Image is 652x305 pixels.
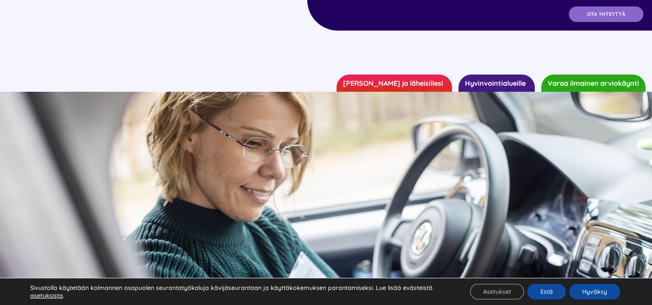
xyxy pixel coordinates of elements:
span: OTA YHTEYTTÄ [587,11,625,17]
button: Estä [527,284,566,299]
a: Hyvinvointialueille [459,75,535,92]
p: Sivustolla käytetään kolmannen osapuolen seurantatyökaluja kävijäseurantaan ja käyttäkokemuksen p... [30,284,449,299]
button: Hyväksy [569,284,620,299]
button: Asetukset [470,284,524,299]
a: [PERSON_NAME] ja läheisillesi [337,75,452,92]
button: asetuksista [30,292,63,299]
a: Varaa ilmainen arviokäynti [541,75,646,92]
a: OTA YHTEYTTÄ [569,6,643,22]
